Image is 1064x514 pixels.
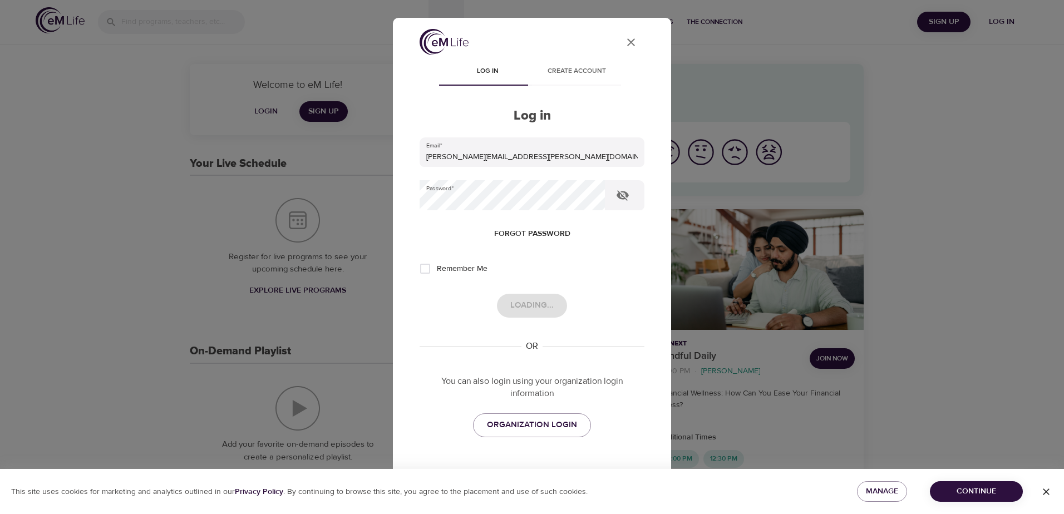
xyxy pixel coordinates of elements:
[235,487,283,497] b: Privacy Policy
[939,485,1014,498] span: Continue
[473,413,591,437] a: ORGANIZATION LOGIN
[420,59,644,86] div: disabled tabs example
[866,485,898,498] span: Manage
[437,263,487,275] span: Remember Me
[494,227,570,241] span: Forgot password
[450,66,525,77] span: Log in
[420,375,644,401] p: You can also login using your organization login information
[490,224,575,244] button: Forgot password
[420,108,644,124] h2: Log in
[618,29,644,56] button: close
[487,418,577,432] span: ORGANIZATION LOGIN
[521,340,543,353] div: OR
[539,66,614,77] span: Create account
[420,29,469,55] img: logo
